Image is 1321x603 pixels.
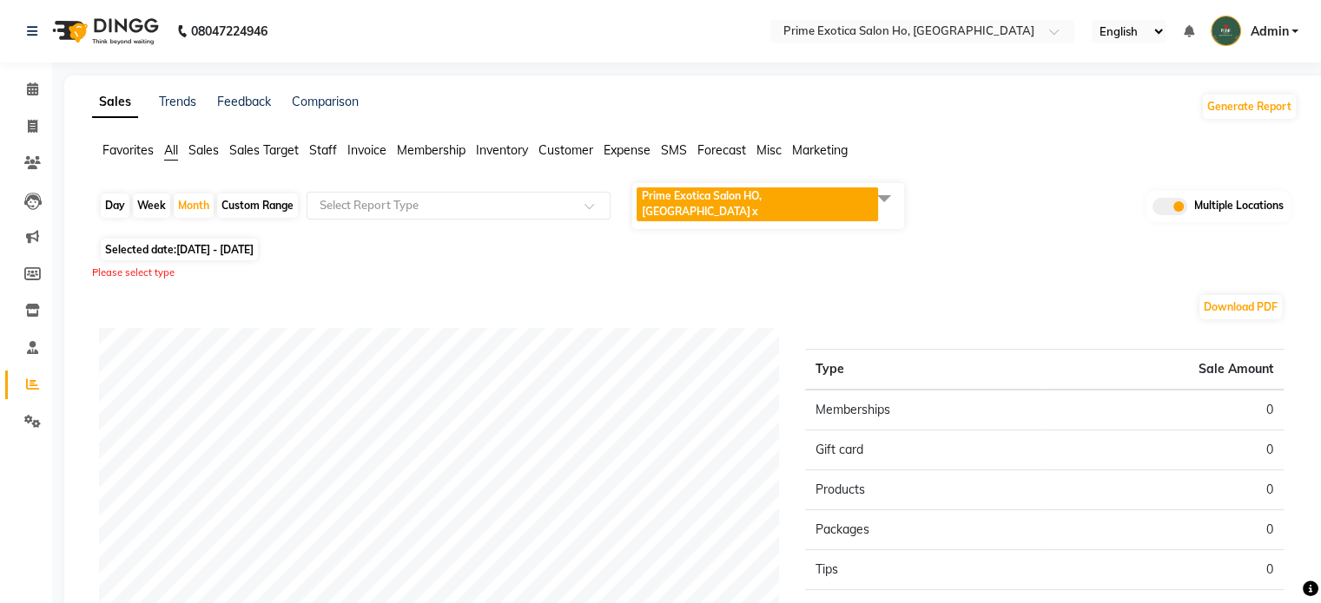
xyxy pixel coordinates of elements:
span: Customer [538,142,593,158]
a: Trends [159,94,196,109]
a: Sales [92,87,138,118]
a: Feedback [217,94,271,109]
span: Marketing [792,142,848,158]
span: [DATE] - [DATE] [176,243,254,256]
span: All [164,142,178,158]
span: Prime Exotica Salon HO, [GEOGRAPHIC_DATA] [642,189,762,218]
div: Please select type [92,265,1298,280]
td: 0 [1045,430,1284,470]
div: Custom Range [217,193,298,218]
th: Sale Amount [1045,350,1284,390]
td: Memberships [805,390,1044,430]
td: 0 [1045,550,1284,590]
td: 0 [1045,510,1284,550]
td: Gift card [805,430,1044,470]
a: x [750,205,758,218]
b: 08047224946 [191,7,268,56]
span: Forecast [697,142,746,158]
span: Misc [756,142,782,158]
span: Membership [397,142,466,158]
td: 0 [1045,470,1284,510]
img: logo [44,7,163,56]
span: SMS [661,142,687,158]
button: Generate Report [1203,95,1296,119]
td: Tips [805,550,1044,590]
td: Packages [805,510,1044,550]
div: Month [174,193,214,218]
span: Sales [188,142,219,158]
span: Sales Target [229,142,299,158]
div: Day [101,193,129,218]
span: Staff [309,142,337,158]
span: Admin [1250,23,1288,41]
span: Inventory [476,142,528,158]
td: Products [805,470,1044,510]
span: Favorites [102,142,154,158]
button: Download PDF [1199,295,1282,319]
img: Admin [1211,16,1241,46]
th: Type [805,350,1044,390]
a: Comparison [292,94,359,109]
span: Selected date: [101,239,258,260]
span: Multiple Locations [1194,198,1284,215]
span: Invoice [347,142,386,158]
span: Expense [604,142,651,158]
td: 0 [1045,390,1284,430]
div: Week [133,193,170,218]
